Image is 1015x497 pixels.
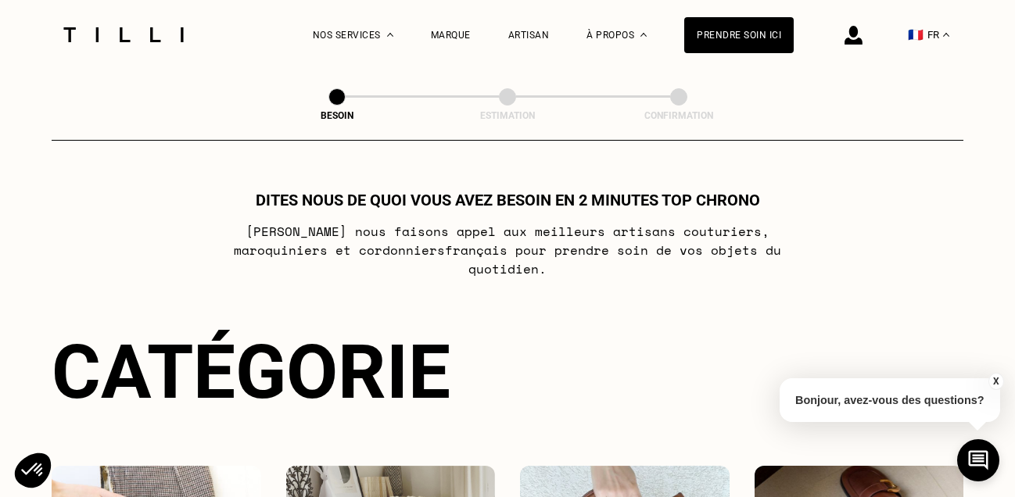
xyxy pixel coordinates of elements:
h1: Dites nous de quoi vous avez besoin en 2 minutes top chrono [256,191,760,209]
div: Catégorie [52,328,963,416]
img: menu déroulant [943,33,949,37]
p: Bonjour, avez-vous des questions? [780,378,1000,422]
img: Logo du service de couturière Tilli [58,27,189,42]
div: Confirmation [601,110,757,121]
a: Prendre soin ici [684,17,794,53]
button: X [988,373,1003,390]
p: [PERSON_NAME] nous faisons appel aux meilleurs artisans couturiers , maroquiniers et cordonniers ... [198,222,818,278]
a: Marque [431,30,471,41]
img: Menu déroulant [387,33,393,37]
a: Artisan [508,30,550,41]
div: Besoin [259,110,415,121]
img: Menu déroulant à propos [640,33,647,37]
span: 🇫🇷 [908,27,924,42]
div: Estimation [429,110,586,121]
img: icône connexion [845,26,863,45]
